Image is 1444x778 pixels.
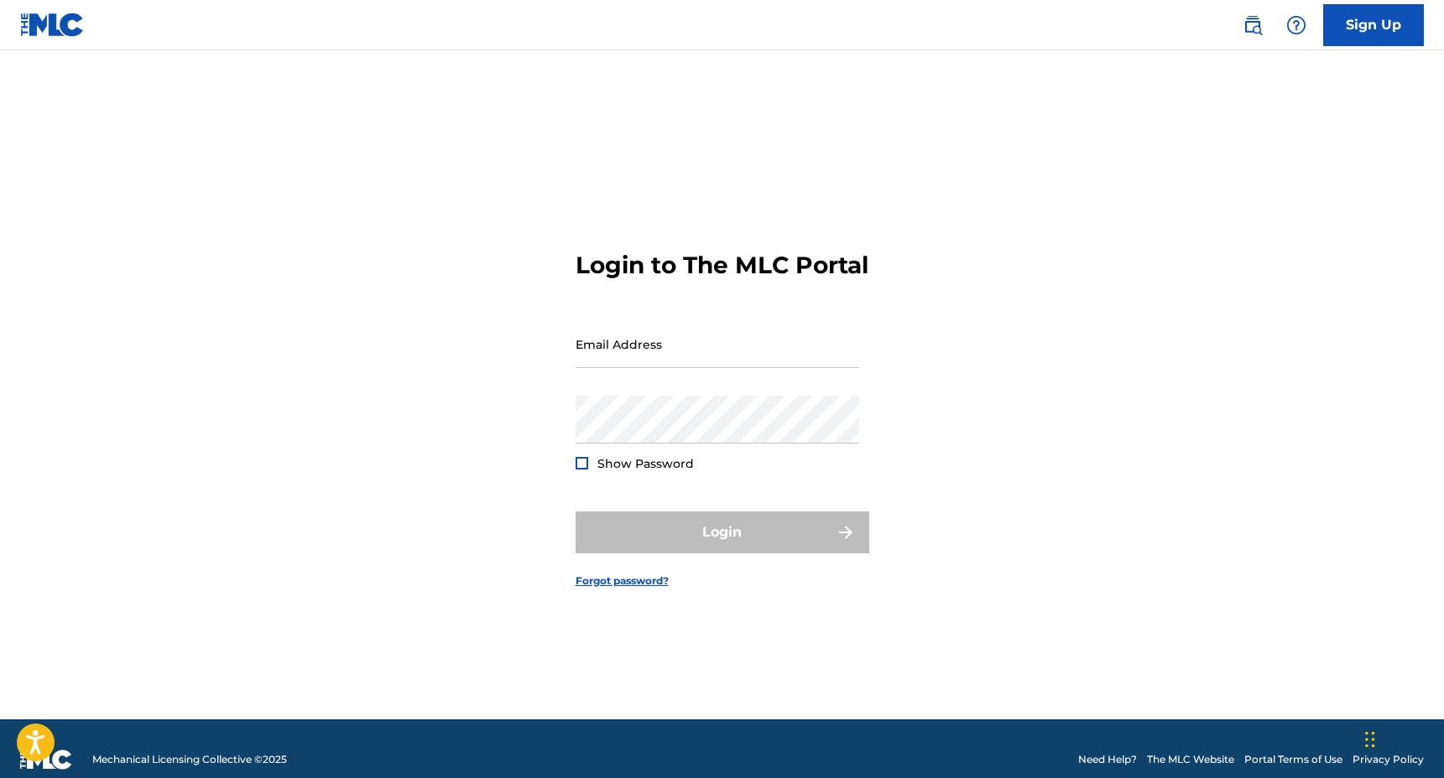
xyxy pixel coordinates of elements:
img: help [1286,15,1306,35]
span: Mechanical Licensing Collective © 2025 [92,752,287,767]
a: Sign Up [1323,4,1424,46]
h3: Login to The MLC Portal [576,251,868,280]
img: logo [20,749,72,770]
span: Show Password [597,456,694,471]
div: Drag [1365,714,1375,765]
a: Portal Terms of Use [1244,752,1342,767]
div: Help [1280,8,1313,42]
a: Need Help? [1078,752,1137,767]
a: Public Search [1236,8,1269,42]
img: search [1243,15,1263,35]
iframe: Chat Widget [1360,698,1444,778]
a: Privacy Policy [1353,752,1424,767]
img: MLC Logo [20,13,85,37]
a: The MLC Website [1147,752,1234,767]
a: Forgot password? [576,573,669,589]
